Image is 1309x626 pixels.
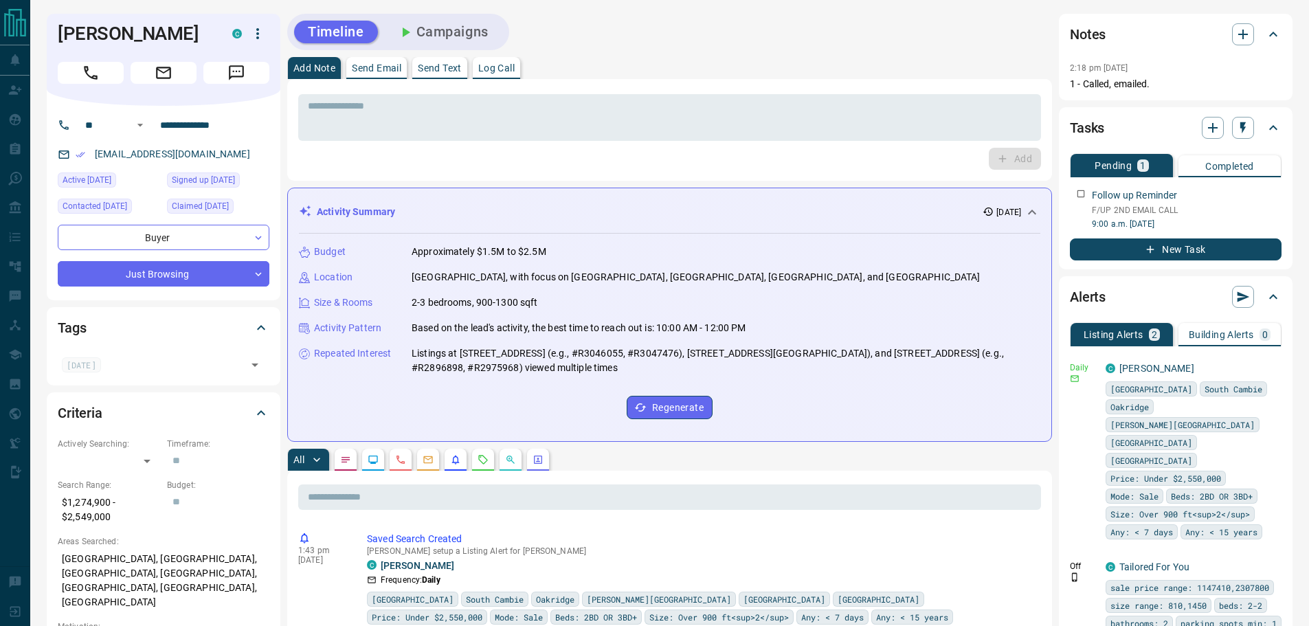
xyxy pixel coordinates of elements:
span: Any: < 15 years [1185,525,1257,539]
span: Size: Over 900 ft<sup>2</sup> [649,610,789,624]
div: Activity Summary[DATE] [299,199,1040,225]
div: Just Browsing [58,261,269,287]
span: Any: < 7 days [801,610,864,624]
p: Actively Searching: [58,438,160,450]
svg: Lead Browsing Activity [368,454,379,465]
p: Completed [1205,161,1254,171]
span: [PERSON_NAME][GEOGRAPHIC_DATA] [587,592,731,606]
span: Oakridge [536,592,574,606]
div: Sun Sep 14 2025 [167,172,269,192]
button: Campaigns [383,21,502,43]
p: 0 [1262,330,1268,339]
span: Price: Under $2,550,000 [1110,471,1221,485]
strong: Daily [422,575,440,585]
h1: [PERSON_NAME] [58,23,212,45]
p: Activity Summary [317,205,395,219]
span: Beds: 2BD OR 3BD+ [1171,489,1253,503]
p: 2:18 pm [DATE] [1070,63,1128,73]
p: [PERSON_NAME] setup a Listing Alert for [PERSON_NAME] [367,546,1036,556]
div: condos.ca [232,29,242,38]
p: Listings at [STREET_ADDRESS] (e.g., #R3046055, #R3047476), [STREET_ADDRESS][GEOGRAPHIC_DATA]), an... [412,346,1040,375]
p: Approximately $1.5M to $2.5M [412,245,546,259]
p: Log Call [478,63,515,73]
p: Follow up Reminder [1092,188,1177,203]
p: Add Note [293,63,335,73]
span: Mode: Sale [1110,489,1159,503]
div: condos.ca [1106,364,1115,373]
p: 2 [1152,330,1157,339]
div: condos.ca [367,560,377,570]
span: Any: < 7 days [1110,525,1173,539]
span: Beds: 2BD OR 3BD+ [555,610,637,624]
div: Alerts [1070,280,1282,313]
a: [EMAIL_ADDRESS][DOMAIN_NAME] [95,148,250,159]
p: Frequency: [381,574,440,586]
span: [GEOGRAPHIC_DATA] [838,592,919,606]
p: $1,274,900 - $2,549,000 [58,491,160,528]
span: Signed up [DATE] [172,173,235,187]
div: Notes [1070,18,1282,51]
svg: Opportunities [505,454,516,465]
div: Sun Sep 14 2025 [58,172,160,192]
p: Size & Rooms [314,295,373,310]
span: Size: Over 900 ft<sup>2</sup> [1110,507,1250,521]
p: Saved Search Created [367,532,1036,546]
h2: Notes [1070,23,1106,45]
a: [PERSON_NAME] [381,560,454,571]
button: Open [132,117,148,133]
span: Active [DATE] [63,173,111,187]
span: Any: < 15 years [876,610,948,624]
svg: Email [1070,374,1079,383]
span: South Cambie [1205,382,1262,396]
p: 1 [1140,161,1145,170]
svg: Calls [395,454,406,465]
div: Criteria [58,396,269,429]
button: Timeline [294,21,378,43]
span: Call [58,62,124,84]
p: Activity Pattern [314,321,381,335]
h2: Criteria [58,402,102,424]
p: Budget [314,245,346,259]
p: [GEOGRAPHIC_DATA], [GEOGRAPHIC_DATA], [GEOGRAPHIC_DATA], [GEOGRAPHIC_DATA], [GEOGRAPHIC_DATA], [G... [58,548,269,614]
p: Repeated Interest [314,346,391,361]
span: sale price range: 1147410,2307800 [1110,581,1269,594]
p: 1 - Called, emailed. [1070,77,1282,91]
div: Tags [58,311,269,344]
div: Buyer [58,225,269,250]
h2: Tasks [1070,117,1104,139]
p: Daily [1070,361,1097,374]
p: [DATE] [996,206,1021,219]
p: 2-3 bedrooms, 900-1300 sqft [412,295,538,310]
span: Claimed [DATE] [172,199,229,213]
p: Send Text [418,63,462,73]
svg: Notes [340,454,351,465]
p: Search Range: [58,479,160,491]
p: Location [314,270,353,284]
span: [GEOGRAPHIC_DATA] [1110,382,1192,396]
p: Listing Alerts [1084,330,1143,339]
span: [GEOGRAPHIC_DATA] [743,592,825,606]
span: Contacted [DATE] [63,199,127,213]
button: Regenerate [627,396,713,419]
span: size range: 810,1450 [1110,599,1207,612]
span: [GEOGRAPHIC_DATA] [372,592,454,606]
p: [DATE] [298,555,346,565]
p: Based on the lead's activity, the best time to reach out is: 10:00 AM - 12:00 PM [412,321,746,335]
span: [GEOGRAPHIC_DATA] [1110,454,1192,467]
p: Send Email [352,63,401,73]
svg: Listing Alerts [450,454,461,465]
span: Message [203,62,269,84]
p: 1:43 pm [298,546,346,555]
p: Pending [1095,161,1132,170]
div: Sun Sep 14 2025 [167,199,269,218]
span: South Cambie [466,592,524,606]
p: Timeframe: [167,438,269,450]
div: condos.ca [1106,562,1115,572]
svg: Requests [478,454,489,465]
p: Building Alerts [1189,330,1254,339]
h2: Tags [58,317,86,339]
span: beds: 2-2 [1219,599,1262,612]
h2: Alerts [1070,286,1106,308]
span: Oakridge [1110,400,1149,414]
svg: Push Notification Only [1070,572,1079,582]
